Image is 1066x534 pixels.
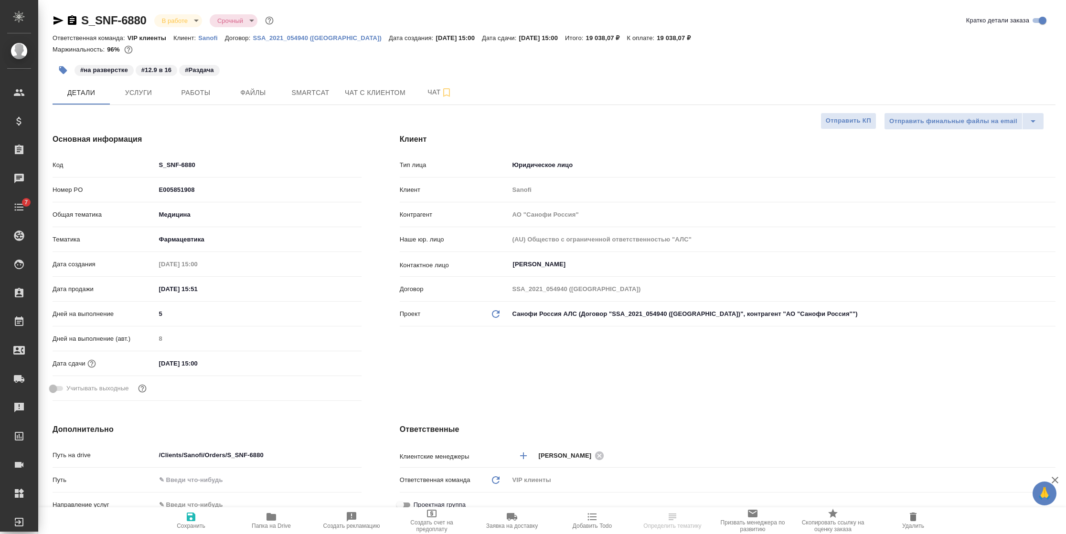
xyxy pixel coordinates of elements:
[53,15,64,26] button: Скопировать ссылку для ЯМессенджера
[178,65,221,73] span: Раздача
[156,158,362,172] input: ✎ Введи что-нибудь
[210,14,257,27] div: В работе
[400,134,1055,145] h4: Клиент
[400,475,470,485] p: Ответственная команда
[156,231,362,248] div: Фармацевтика
[519,34,565,42] p: [DATE] 15:00
[53,334,156,344] p: Дней на выполнение (авт.)
[657,34,698,42] p: 19 038,07 ₽
[53,500,156,510] p: Направление услуг
[1033,482,1056,505] button: 🙏
[53,60,74,81] button: Добавить тэг
[509,157,1055,173] div: Юридическое лицо
[1050,455,1052,457] button: Open
[156,497,362,513] div: ✎ Введи что-нибудь
[81,14,147,27] a: S_SNF-6880
[53,235,156,244] p: Тематика
[565,34,586,42] p: Итого:
[252,523,291,529] span: Папка на Drive
[53,424,362,435] h4: Дополнительно
[141,65,171,75] p: #12.9 в 16
[135,65,178,73] span: 12.9 в 16
[53,359,85,368] p: Дата сдачи
[53,450,156,460] p: Путь на drive
[2,195,36,219] a: 7
[573,523,612,529] span: Добавить Todo
[400,424,1055,435] h4: Ответственные
[156,356,239,370] input: ✎ Введи что-нибудь
[509,208,1055,221] input: Пустое поле
[884,113,1044,130] div: split button
[53,185,156,195] p: Номер PO
[627,34,657,42] p: К оплате:
[53,134,362,145] h4: Основная информация
[156,207,362,223] div: Медицина
[198,33,225,42] a: Sanofi
[414,500,466,510] span: Проектная группа
[400,160,509,170] p: Тип лица
[231,507,311,534] button: Папка на Drive
[793,507,873,534] button: Скопировать ссылку на оценку заказа
[539,450,608,461] div: [PERSON_NAME]
[400,309,421,319] p: Проект
[400,261,509,270] p: Контактное лицо
[509,282,1055,296] input: Пустое поле
[19,198,33,207] span: 7
[58,87,104,99] span: Детали
[214,17,246,25] button: Срочный
[826,115,871,126] span: Отправить КП
[159,17,191,25] button: В работе
[185,65,214,75] p: #Раздача
[509,232,1055,246] input: Пустое поле
[288,87,333,99] span: Smartcat
[417,86,463,98] span: Чат
[1050,263,1052,265] button: Open
[263,14,276,27] button: Доп статусы указывают на важность/срочность заказа
[821,113,876,129] button: Отправить КП
[53,284,156,294] p: Дата продажи
[643,523,701,529] span: Определить тематику
[486,523,538,529] span: Заявка на доставку
[177,523,205,529] span: Сохранить
[107,46,122,53] p: 96%
[400,185,509,195] p: Клиент
[173,34,198,42] p: Клиент:
[85,357,98,370] button: Если добавить услуги и заполнить их объемом, то дата рассчитается автоматически
[509,183,1055,197] input: Пустое поле
[311,507,392,534] button: Создать рекламацию
[136,382,149,395] button: Выбери, если сб и вс нужно считать рабочими днями для выполнения заказа.
[586,34,627,42] p: 19 038,07 ₽
[159,500,350,510] div: ✎ Введи что-нибудь
[53,260,156,269] p: Дата создания
[512,444,535,467] button: Добавить менеджера
[345,87,405,99] span: Чат с клиентом
[156,332,362,346] input: Пустое поле
[632,507,713,534] button: Определить тематику
[323,523,380,529] span: Создать рекламацию
[400,452,509,461] p: Клиентские менеджеры
[392,507,472,534] button: Создать счет на предоплату
[156,183,362,197] input: ✎ Введи что-нибудь
[53,309,156,319] p: Дней на выполнение
[230,87,276,99] span: Файлы
[173,87,219,99] span: Работы
[53,46,107,53] p: Маржинальность:
[156,257,239,271] input: Пустое поле
[889,116,1017,127] span: Отправить финальные файлы на email
[436,34,482,42] p: [DATE] 15:00
[884,113,1023,130] button: Отправить финальные файлы на email
[225,34,253,42] p: Договор:
[966,16,1029,25] span: Кратко детали заказа
[253,34,389,42] p: SSA_2021_054940 ([GEOGRAPHIC_DATA])
[902,523,924,529] span: Удалить
[151,507,231,534] button: Сохранить
[156,282,239,296] input: ✎ Введи что-нибудь
[389,34,436,42] p: Дата создания:
[53,160,156,170] p: Код
[539,451,597,461] span: [PERSON_NAME]
[116,87,161,99] span: Услуги
[482,34,519,42] p: Дата сдачи:
[552,507,632,534] button: Добавить Todo
[441,87,452,98] svg: Подписаться
[66,15,78,26] button: Скопировать ссылку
